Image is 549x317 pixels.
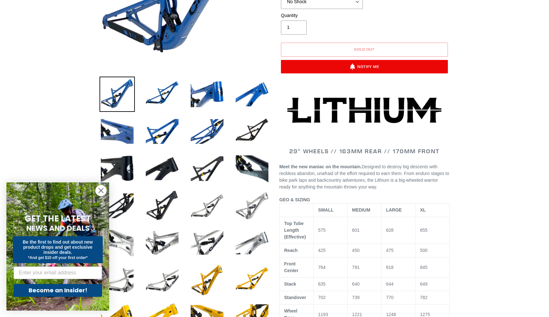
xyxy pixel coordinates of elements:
[313,217,347,244] td: 575
[13,284,102,297] button: Become an Insider!
[189,188,225,223] img: Load image into Gallery viewer, LITHIUM - Frameset
[189,77,225,112] img: Load image into Gallery viewer, LITHIUM - Frameset
[100,263,135,298] img: Load image into Gallery viewer, LITHIUM - Frameset
[347,217,381,244] td: 601
[284,281,296,287] span: Stack
[144,77,180,112] img: Load image into Gallery viewer, LITHIUM - Frameset
[289,147,439,155] span: 29" WHEELS // 163mm REAR // 170mm FRONT
[189,263,225,298] img: Load image into Gallery viewer, LITHIUM - Frameset
[281,60,448,73] button: Notify Me
[381,257,415,278] td: 818
[189,151,225,186] img: Load image into Gallery viewer, LITHIUM - Frameset
[415,291,449,304] td: 782
[13,266,102,279] input: Enter your email address
[415,278,449,291] td: 649
[376,184,377,189] span: .
[144,263,180,298] img: Load image into Gallery viewer, LITHIUM - Frameset
[352,207,370,213] span: MEDIUM
[234,188,270,223] img: Load image into Gallery viewer, LITHIUM - Frameset
[381,278,415,291] td: 644
[318,207,334,213] span: SMALL
[415,257,449,278] td: 845
[144,188,180,223] img: Load image into Gallery viewer, LITHIUM - Frameset
[144,225,180,261] img: Load image into Gallery viewer, LITHIUM - Frameset
[144,151,180,186] img: Load image into Gallery viewer, LITHIUM - Frameset
[284,295,306,300] span: Standover
[234,77,270,112] img: Load image into Gallery viewer, LITHIUM - Frameset
[420,207,426,213] span: XL
[284,221,306,239] span: Top Tube Length (Effective)
[279,164,449,189] span: Designed to destroy big descents with reckless abandon, unafraid of the effort required to earn t...
[100,225,135,261] img: Load image into Gallery viewer, LITHIUM - Frameset
[28,255,87,260] span: *And get $10 off your first order*
[347,257,381,278] td: 791
[279,164,362,169] b: Meet the new maniac on the mountain.
[313,278,347,291] td: 635
[281,43,448,57] button: Sold out
[284,248,298,253] span: Reach
[313,257,347,278] td: 764
[100,188,135,223] img: Load image into Gallery viewer, LITHIUM - Frameset
[415,217,449,244] td: 655
[381,244,415,257] td: 475
[352,295,360,300] span: 739
[23,239,93,255] span: Be the first to find out about new product drops and get exclusive insider deals.
[234,114,270,149] img: Load image into Gallery viewer, LITHIUM - Frameset
[279,197,310,202] span: GEO & SIZING
[234,225,270,261] img: Load image into Gallery viewer, LITHIUM - Frameset
[279,171,449,189] span: From enduro stages to bike park laps and backcountry adventures, the Lithium is a big-wheeled war...
[313,291,347,304] td: 702
[189,225,225,261] img: Load image into Gallery viewer, LITHIUM - Frameset
[354,47,375,52] span: Sold out
[26,223,90,233] span: NEWS AND DEALS
[100,77,135,112] img: Load image into Gallery viewer, LITHIUM - Frameset
[381,291,415,304] td: 770
[100,114,135,149] img: Load image into Gallery viewer, LITHIUM - Frameset
[287,97,441,123] img: Lithium-Logo_480x480.png
[95,185,107,196] button: Close dialog
[281,12,363,19] label: Quantity
[347,278,381,291] td: 640
[415,244,449,257] td: 500
[284,261,298,273] span: Front Center
[313,244,347,257] td: 425
[381,217,415,244] td: 628
[234,151,270,186] img: Load image into Gallery viewer, LITHIUM - Frameset
[144,114,180,149] img: Load image into Gallery viewer, LITHIUM - Frameset
[189,114,225,149] img: Load image into Gallery viewer, LITHIUM - Frameset
[234,263,270,298] img: Load image into Gallery viewer, LITHIUM - Frameset
[386,207,402,213] span: LARGE
[347,244,381,257] td: 450
[100,151,135,186] img: Load image into Gallery viewer, LITHIUM - Frameset
[25,213,91,224] span: GET THE LATEST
